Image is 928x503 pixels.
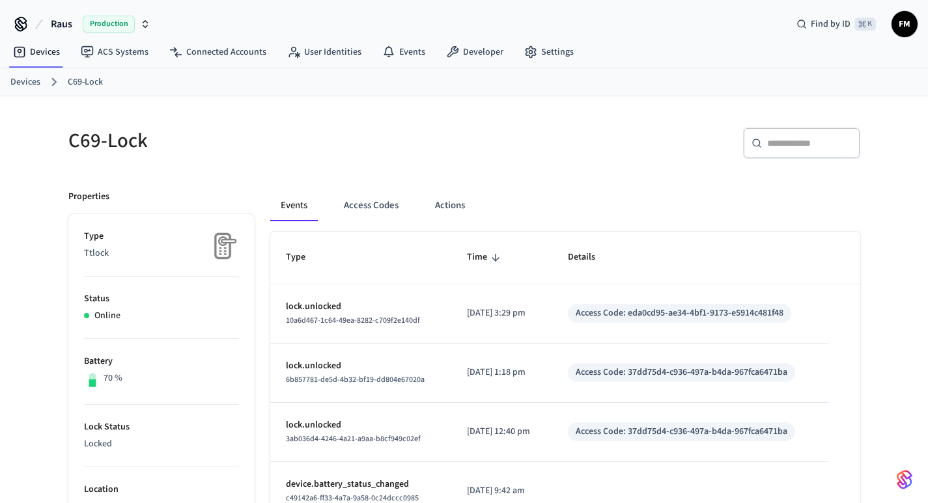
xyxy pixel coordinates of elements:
div: Access Code: eda0cd95-ae34-4bf1-9173-e5914c481f48 [576,306,783,320]
button: Actions [425,190,475,221]
span: 10a6d467-1c64-49ea-8282-c709f2e140df [286,315,420,326]
p: [DATE] 1:18 pm [467,366,537,379]
p: lock.unlocked [286,418,436,432]
img: Placeholder Lock Image [206,230,239,262]
span: Find by ID [811,18,851,31]
p: [DATE] 9:42 am [467,484,537,498]
a: Connected Accounts [159,40,277,64]
a: ACS Systems [70,40,159,64]
div: ant example [270,190,860,221]
a: User Identities [277,40,372,64]
p: 70 % [104,372,122,385]
p: Type [84,230,239,243]
button: Events [270,190,318,221]
button: FM [892,11,918,37]
p: Lock Status [84,420,239,434]
span: 6b857781-de5d-4b32-bf19-dd804e67020a [286,374,425,385]
p: lock.unlocked [286,359,436,373]
p: [DATE] 12:40 pm [467,425,537,439]
span: Time [467,247,504,267]
span: Type [286,247,322,267]
img: SeamLogoGradient.69752ec5.svg [897,469,912,490]
span: ⌘ K [854,18,876,31]
a: Events [372,40,436,64]
p: Battery [84,355,239,368]
p: [DATE] 3:29 pm [467,306,537,320]
span: 3ab036d4-4246-4a21-a9aa-b8cf949c02ef [286,433,421,444]
p: Location [84,483,239,496]
a: Settings [514,40,584,64]
span: FM [893,12,916,36]
a: Developer [436,40,514,64]
p: Properties [68,190,109,204]
a: Devices [10,75,40,89]
span: Details [568,247,612,267]
div: Find by ID⌘ K [786,12,886,36]
p: device.battery_status_changed [286,478,436,491]
a: C69-Lock [68,75,103,89]
span: Raus [51,16,72,32]
p: Ttlock [84,247,239,260]
p: Status [84,292,239,306]
p: Locked [84,437,239,451]
h5: C69-Lock [68,128,457,154]
div: Access Code: 37dd75d4-c936-497a-b4da-967fca6471ba [576,425,787,439]
p: Online [94,309,120,323]
p: lock.unlocked [286,300,436,314]
a: Devices [3,40,70,64]
div: Access Code: 37dd75d4-c936-497a-b4da-967fca6471ba [576,366,787,379]
button: Access Codes [333,190,409,221]
span: Production [83,16,135,33]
